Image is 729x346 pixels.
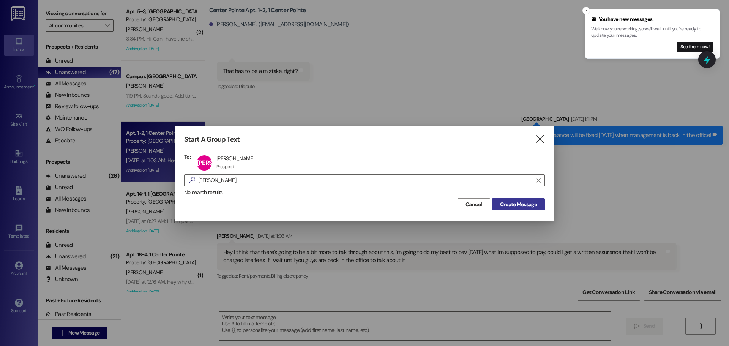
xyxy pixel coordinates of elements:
button: Create Message [492,198,545,210]
button: See them now! [677,42,713,52]
i:  [186,176,198,184]
div: Prospect [216,164,234,170]
p: We know you're working, so we'll wait until you're ready to update your messages. [591,26,713,39]
div: [PERSON_NAME] [216,155,254,162]
button: Close toast [582,7,590,14]
h3: To: [184,153,191,160]
i:  [536,177,540,183]
span: Create Message [500,201,537,209]
button: Cancel [458,198,490,210]
div: You have new messages! [591,16,713,23]
span: Cancel [465,201,482,209]
input: Search for any contact or apartment [198,175,532,186]
h3: Start A Group Text [184,135,240,144]
button: Clear text [532,175,544,186]
i:  [535,135,545,143]
span: [PERSON_NAME] [197,159,244,167]
div: No search results [184,188,545,196]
